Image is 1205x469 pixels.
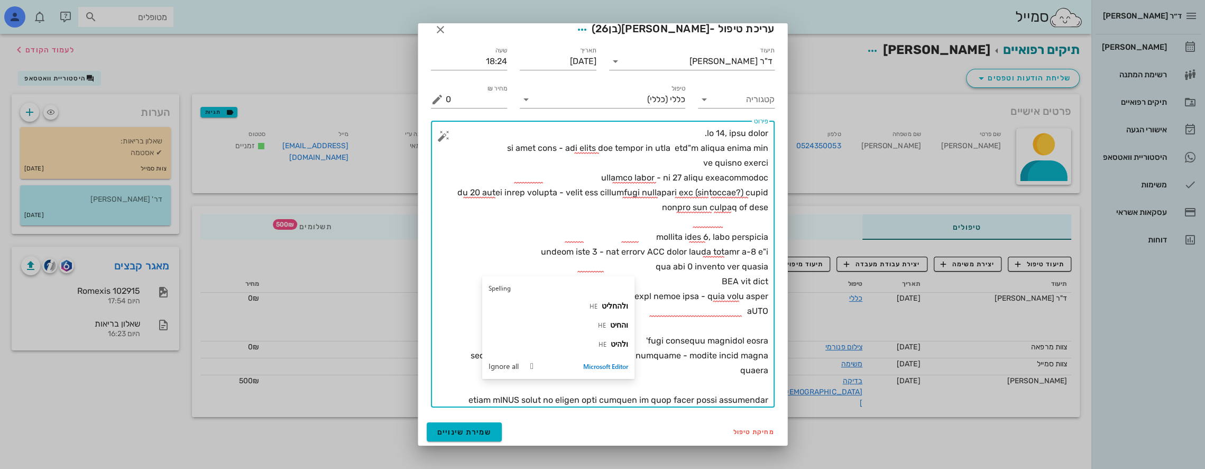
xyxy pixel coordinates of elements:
span: עריכת טיפול - [573,20,775,39]
label: פירוט [754,118,768,125]
span: [PERSON_NAME] [621,23,710,35]
span: (בן ) [592,23,622,35]
span: שמירת שינויים [437,428,492,437]
label: טיפול [672,85,685,93]
div: תיעודד"ר [PERSON_NAME] [609,53,775,70]
button: מחיקת טיפול [729,425,779,439]
span: כללי [670,95,685,104]
label: תאריך [579,47,596,55]
div: ד"ר [PERSON_NAME] [689,57,772,66]
button: שמירת שינויים [427,422,502,441]
span: 26 [595,23,609,35]
span: (כללי) [647,95,668,104]
label: שעה [495,47,508,55]
label: מחיר ₪ [487,85,508,93]
label: תיעוד [760,47,775,55]
span: מחיקת טיפול [733,428,775,436]
button: מחיר ₪ appended action [431,93,444,106]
